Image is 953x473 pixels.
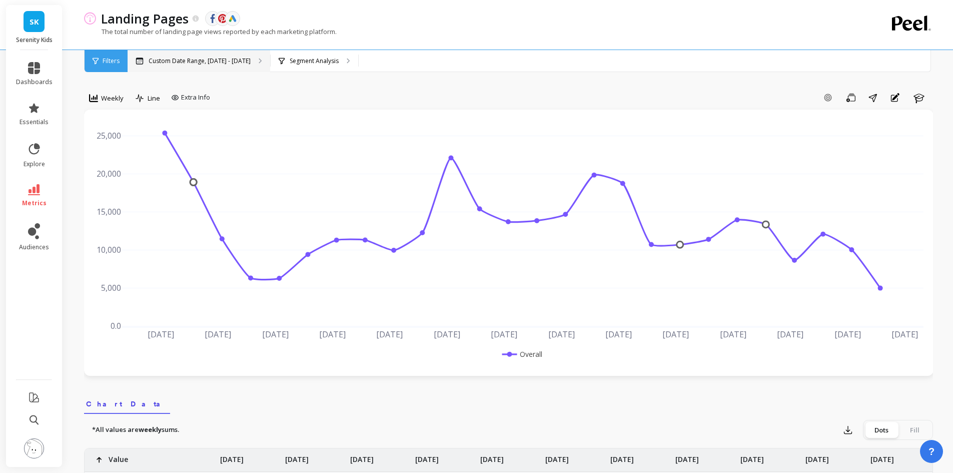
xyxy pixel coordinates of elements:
img: api.fb.svg [208,14,217,23]
img: profile picture [24,438,44,458]
span: essentials [20,118,49,126]
div: Dots [865,422,898,438]
p: [DATE] [870,448,894,464]
span: Line [148,94,160,103]
p: [DATE] [415,448,439,464]
span: metrics [22,199,47,207]
p: [DATE] [740,448,764,464]
p: [DATE] [805,448,829,464]
span: Filters [103,57,120,65]
span: audiences [19,243,49,251]
p: Custom Date Range, [DATE] - [DATE] [149,57,251,65]
p: Value [109,448,128,464]
p: Segment Analysis [290,57,339,65]
p: The total number of landing page views reported by each marketing platform. [84,27,337,36]
img: header icon [84,12,96,25]
span: Weekly [101,94,124,103]
span: explore [24,160,45,168]
p: [DATE] [480,448,504,464]
p: [DATE] [545,448,569,464]
span: Extra Info [181,93,210,103]
img: api.google.svg [228,14,237,23]
p: Landing Pages [101,10,189,27]
nav: Tabs [84,391,933,414]
span: SK [30,16,39,28]
p: Serenity Kids [16,36,53,44]
button: ? [920,440,943,463]
p: [DATE] [220,448,244,464]
strong: weekly [139,425,162,434]
span: dashboards [16,78,53,86]
p: [DATE] [675,448,699,464]
div: Fill [898,422,931,438]
img: api.pinterest.svg [218,14,227,23]
span: ? [928,444,934,458]
p: [DATE] [350,448,374,464]
p: [DATE] [610,448,634,464]
span: Chart Data [86,399,168,409]
p: [DATE] [285,448,309,464]
p: *All values are sums. [92,425,179,435]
